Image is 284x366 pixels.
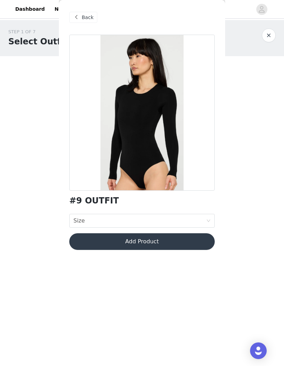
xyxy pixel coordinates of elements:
div: STEP 1 OF 7 [8,28,122,35]
a: Dashboard [11,1,49,17]
h1: Select Outfit Preference [8,35,122,48]
button: Add Product [69,233,215,250]
div: avatar [258,4,265,15]
span: Back [82,14,94,21]
a: Networks [50,1,85,17]
div: Open Intercom Messenger [250,342,267,359]
h1: #9 OUTFIT [69,196,119,206]
div: Size [73,214,85,227]
i: icon: down [206,219,211,224]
